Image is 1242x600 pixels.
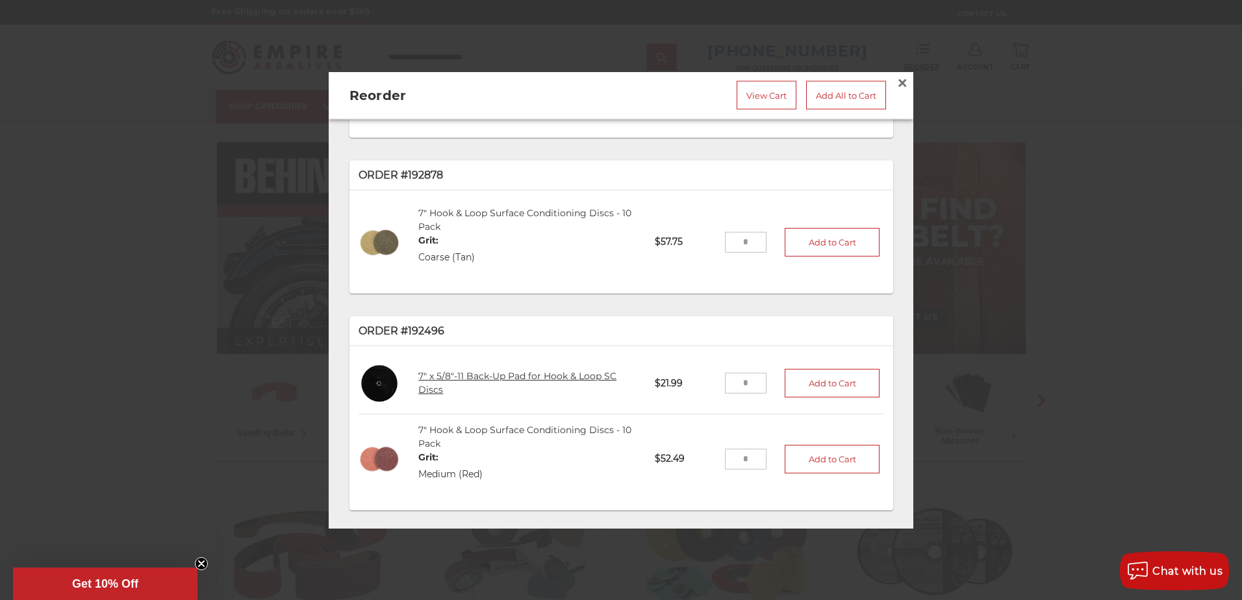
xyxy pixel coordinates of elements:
button: Chat with us [1120,551,1229,590]
p: Order #192878 [359,168,884,183]
dt: Grit: [418,234,475,247]
a: 7" Hook & Loop Surface Conditioning Discs - 10 Pack [418,207,631,232]
a: Close [892,73,913,94]
img: 7 [359,221,401,264]
dd: Medium (Red) [418,468,483,481]
button: Add to Cart [785,445,880,473]
p: $21.99 [646,368,724,399]
img: 7 [359,438,401,481]
span: Chat with us [1152,565,1223,577]
button: Add to Cart [785,228,880,256]
dd: Coarse (Tan) [418,251,475,264]
span: × [896,70,908,95]
p: $52.49 [646,444,724,475]
p: $57.75 [646,227,724,258]
img: 7 [359,362,401,405]
button: Close teaser [195,557,208,570]
span: Get 10% Off [72,577,138,590]
h2: Reorder [349,86,564,105]
a: 7" x 5/8"-11 Back-Up Pad for Hook & Loop SC Discs [418,371,616,396]
div: Get 10% OffClose teaser [13,568,197,600]
a: 7" Hook & Loop Surface Conditioning Discs - 10 Pack [418,424,631,449]
p: Order #192496 [359,323,884,339]
dt: Grit: [418,451,483,464]
button: Add to Cart [785,369,880,398]
a: Add All to Cart [806,81,886,110]
a: View Cart [737,81,796,110]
